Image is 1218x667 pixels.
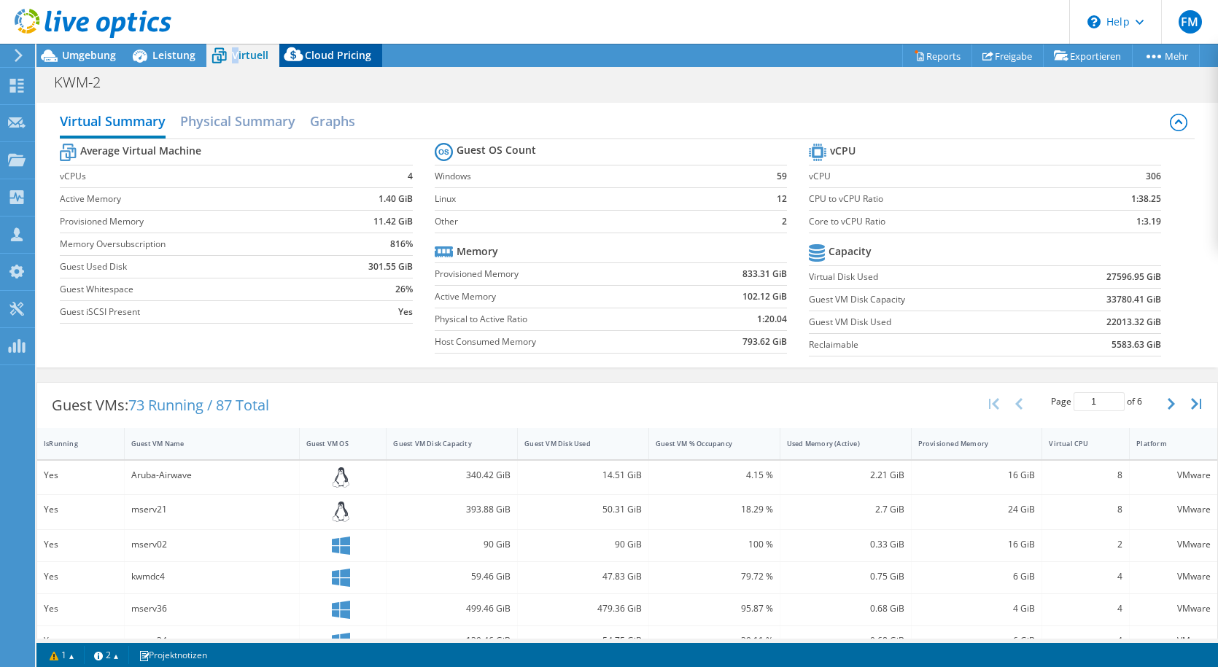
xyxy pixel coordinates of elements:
[1106,315,1161,329] b: 22013.32 GiB
[131,502,292,518] div: mserv21
[435,192,755,206] label: Linux
[390,237,413,251] b: 816%
[60,305,327,319] label: Guest iSCSI Present
[1051,392,1142,411] span: Page of
[368,260,413,274] b: 301.55 GiB
[44,601,117,617] div: Yes
[777,169,787,184] b: 59
[60,106,166,139] h2: Virtual Summary
[809,270,1039,284] label: Virtual Disk Used
[435,267,685,281] label: Provisioned Memory
[408,169,413,184] b: 4
[524,502,642,518] div: 50.31 GiB
[1136,537,1211,553] div: VMware
[918,633,1036,649] div: 6 GiB
[787,601,904,617] div: 0.68 GiB
[84,646,129,664] a: 2
[152,48,195,62] span: Leistung
[1146,169,1161,184] b: 306
[131,439,275,448] div: Guest VM Name
[131,569,292,585] div: kwmdc4
[787,537,904,553] div: 0.33 GiB
[1106,292,1161,307] b: 33780.41 GiB
[787,467,904,483] div: 2.21 GiB
[80,144,201,158] b: Average Virtual Machine
[1137,395,1142,407] span: 6
[60,282,327,297] label: Guest Whitespace
[1106,270,1161,284] b: 27596.95 GiB
[656,601,773,617] div: 95.87 %
[830,144,856,158] b: vCPU
[524,537,642,553] div: 90 GiB
[435,289,685,304] label: Active Memory
[47,74,123,90] h1: KWM-2
[656,537,773,553] div: 100 %
[232,48,268,62] span: Virtuell
[809,315,1039,329] label: Guest VM Disk Used
[757,312,787,327] b: 1:20.04
[777,192,787,206] b: 12
[44,537,117,553] div: Yes
[60,260,327,274] label: Guest Used Disk
[457,244,498,259] b: Memory
[742,335,787,349] b: 793.62 GiB
[1136,569,1211,585] div: VMware
[1136,439,1193,448] div: Platform
[435,169,755,184] label: Windows
[1136,601,1211,617] div: VMware
[128,395,269,415] span: 73 Running / 87 Total
[128,646,217,664] a: Projektnotizen
[656,467,773,483] div: 4.15 %
[44,439,100,448] div: IsRunning
[656,633,773,649] div: 39.11 %
[373,214,413,229] b: 11.42 GiB
[1136,633,1211,649] div: VMware
[1087,15,1101,28] svg: \n
[398,305,413,319] b: Yes
[44,467,117,483] div: Yes
[524,569,642,585] div: 47.83 GiB
[1074,392,1125,411] input: jump to page
[435,214,755,229] label: Other
[1049,467,1122,483] div: 8
[918,439,1018,448] div: Provisioned Memory
[829,244,872,259] b: Capacity
[918,537,1036,553] div: 16 GiB
[1179,10,1202,34] span: FM
[1049,502,1122,518] div: 8
[1049,633,1122,649] div: 4
[1112,338,1161,352] b: 5583.63 GiB
[306,439,362,448] div: Guest VM OS
[395,282,413,297] b: 26%
[310,106,355,136] h2: Graphs
[131,467,292,483] div: Aruba-Airwave
[902,44,972,67] a: Reports
[787,633,904,649] div: 0.68 GiB
[1049,439,1105,448] div: Virtual CPU
[787,569,904,585] div: 0.75 GiB
[918,601,1036,617] div: 4 GiB
[524,633,642,649] div: 54.75 GiB
[379,192,413,206] b: 1.40 GiB
[1131,192,1161,206] b: 1:38.25
[44,502,117,518] div: Yes
[393,633,511,649] div: 139.46 GiB
[524,467,642,483] div: 14.51 GiB
[918,502,1036,518] div: 24 GiB
[60,192,327,206] label: Active Memory
[44,633,117,649] div: Yes
[393,502,511,518] div: 393.88 GiB
[1132,44,1200,67] a: Mehr
[44,569,117,585] div: Yes
[787,502,904,518] div: 2.7 GiB
[435,312,685,327] label: Physical to Active Ratio
[1043,44,1133,67] a: Exportieren
[393,569,511,585] div: 59.46 GiB
[809,338,1039,352] label: Reclaimable
[809,292,1039,307] label: Guest VM Disk Capacity
[131,601,292,617] div: mserv36
[1136,502,1211,518] div: VMware
[918,569,1036,585] div: 6 GiB
[809,214,1068,229] label: Core to vCPU Ratio
[1136,467,1211,483] div: VMware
